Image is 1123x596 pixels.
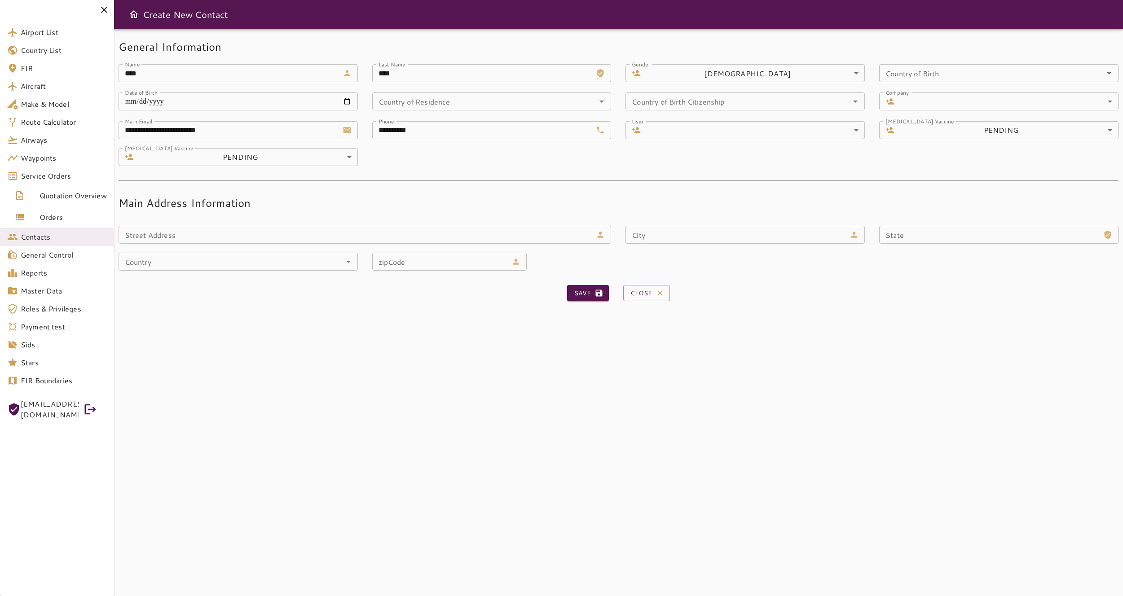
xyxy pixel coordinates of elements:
[21,303,107,314] span: Roles & Privileges
[379,117,394,125] label: Phone
[40,190,107,201] span: Quotation Overview
[595,95,608,108] button: Open
[143,7,229,22] h6: Create New Contact
[644,64,865,82] div: [DEMOGRAPHIC_DATA]
[21,27,107,38] span: Airport List
[21,339,107,350] span: Sids
[1103,67,1115,79] button: Open
[21,63,107,74] span: FIR
[125,88,158,96] label: Date of Birth
[21,232,107,242] span: Contacts
[21,375,107,386] span: FIR Boundaries
[632,60,650,68] label: Gender
[119,39,1119,54] h5: General Information
[40,212,107,223] span: Orders
[125,117,152,125] label: Main Email
[644,121,865,139] div: ​
[21,135,107,145] span: Airways
[342,255,355,268] button: Open
[632,117,644,125] label: User
[21,81,107,92] span: Aircraft
[21,117,107,127] span: Route Calculator
[21,285,107,296] span: Master Data
[21,153,107,163] span: Waypoints
[21,267,107,278] span: Reports
[21,357,107,368] span: Stars
[137,148,358,166] div: PENDING
[119,196,1119,210] h5: Main Address Information
[885,117,954,125] label: [MEDICAL_DATA] Vaccine
[21,45,107,56] span: Country List
[898,121,1119,139] div: PENDING
[125,144,194,152] label: [MEDICAL_DATA] Vaccine
[21,321,107,332] span: Payment test
[898,92,1119,110] div: ​
[379,60,405,68] label: Last Name
[885,88,909,96] label: Company
[21,99,107,110] span: Make & Model
[125,60,140,68] label: Name
[21,250,107,260] span: General Control
[21,399,79,420] span: [EMAIL_ADDRESS][DOMAIN_NAME]
[567,285,609,302] button: Save
[125,5,143,23] button: Open drawer
[849,95,862,108] button: Open
[623,285,670,302] button: Close
[21,171,107,181] span: Service Orders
